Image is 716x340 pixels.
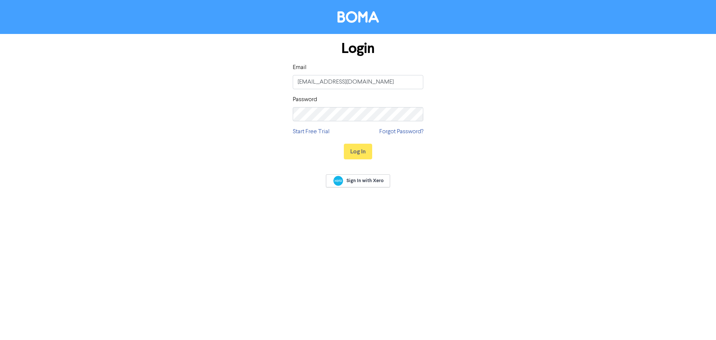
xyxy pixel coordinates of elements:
[337,11,379,23] img: BOMA Logo
[293,63,307,72] label: Email
[293,95,317,104] label: Password
[293,127,330,136] a: Start Free Trial
[379,127,423,136] a: Forgot Password?
[293,40,423,57] h1: Login
[333,176,343,186] img: Xero logo
[326,174,390,187] a: Sign In with Xero
[344,144,372,159] button: Log In
[346,177,384,184] span: Sign In with Xero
